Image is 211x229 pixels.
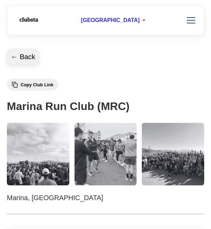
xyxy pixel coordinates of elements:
button: ← Back [7,49,39,65]
img: Marina Run Club (MRC) 3 [142,123,204,185]
p: Marina, [GEOGRAPHIC_DATA] [7,192,204,203]
span: Copy Club Link [21,82,53,87]
button: Copy Club Link [7,79,58,90]
h1: Marina Run Club (MRC) [7,98,204,115]
img: Marina Run Club (MRC) 1 [7,123,69,185]
img: Logo [13,13,44,26]
span: [GEOGRAPHIC_DATA] [81,17,140,23]
img: Marina Run Club (MRC) 2 [74,123,137,185]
